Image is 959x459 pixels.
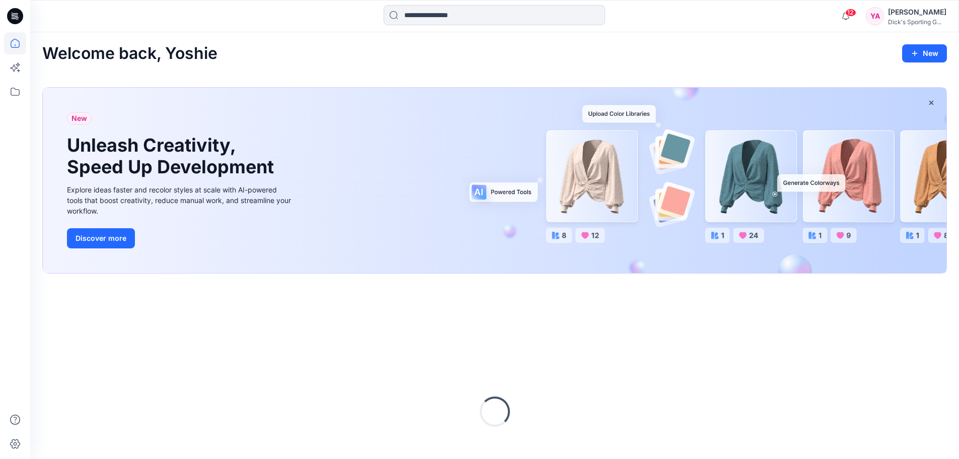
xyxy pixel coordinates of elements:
span: 12 [845,9,856,17]
div: Dick's Sporting G... [888,18,946,26]
button: New [902,44,947,62]
div: [PERSON_NAME] [888,6,946,18]
button: Discover more [67,228,135,248]
h1: Unleash Creativity, Speed Up Development [67,135,278,178]
a: Discover more [67,228,293,248]
span: New [71,112,87,124]
div: YA [866,7,884,25]
h2: Welcome back, Yoshie [42,44,217,63]
div: Explore ideas faster and recolor styles at scale with AI-powered tools that boost creativity, red... [67,184,293,216]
